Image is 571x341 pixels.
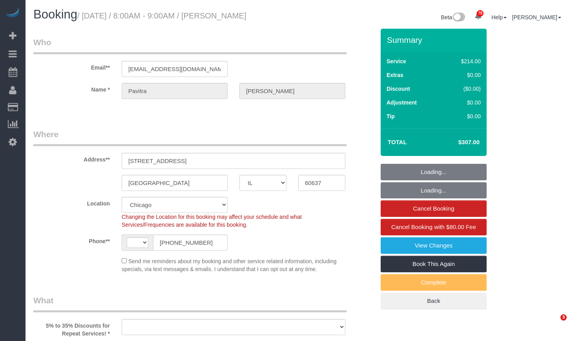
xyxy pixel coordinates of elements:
label: Name * [27,83,116,93]
a: Cancel Booking [381,200,487,217]
span: 3 [560,314,567,321]
label: Location [27,197,116,207]
span: Cancel Booking with $80.00 Fee [391,224,476,230]
input: First Name** [122,83,228,99]
legend: Where [33,128,347,146]
span: Send me reminders about my booking and other service related information, including specials, via... [122,258,337,272]
legend: Who [33,37,347,54]
a: Beta [441,14,465,20]
a: Back [381,293,487,309]
label: Extras [387,71,403,79]
img: Automaid Logo [5,8,20,19]
label: 5% to 35% Discounts for Repeat Services! * [27,319,116,337]
legend: What [33,295,347,312]
a: Cancel Booking with $80.00 Fee [381,219,487,235]
label: Discount [387,85,410,93]
h4: $307.00 [435,139,480,146]
a: 78 [471,8,486,25]
a: Help [491,14,507,20]
label: Service [387,57,406,65]
div: $214.00 [444,57,481,65]
a: View Changes [381,237,487,254]
span: Changing the Location for this booking may affect your schedule and what Services/Frequencies are... [122,214,302,228]
a: [PERSON_NAME] [512,14,561,20]
strong: Total [388,139,407,145]
label: Tip [387,112,395,120]
div: $0.00 [444,112,481,120]
img: New interface [452,13,465,23]
div: ($0.00) [444,85,481,93]
a: Book This Again [381,256,487,272]
div: $0.00 [444,99,481,106]
h3: Summary [387,35,483,44]
iframe: Intercom live chat [544,314,563,333]
span: Booking [33,7,77,21]
input: Zip Code** [298,175,345,191]
small: / [DATE] / 8:00AM - 9:00AM / [PERSON_NAME] [77,11,246,20]
input: Last Name* [239,83,345,99]
span: 78 [477,10,483,16]
div: $0.00 [444,71,481,79]
label: Adjustment [387,99,417,106]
